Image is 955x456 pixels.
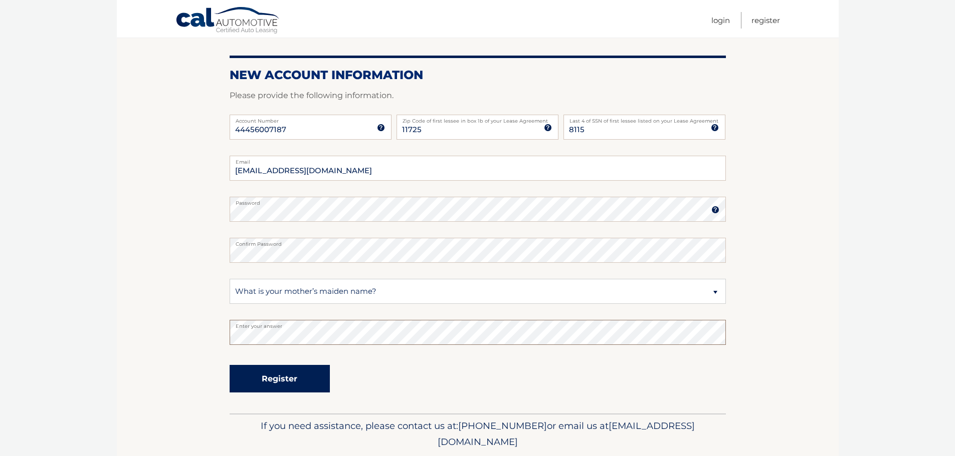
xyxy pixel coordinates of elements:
a: Register [751,12,780,29]
a: Login [711,12,730,29]
img: tooltip.svg [711,124,719,132]
input: SSN or EIN (last 4 digits only) [563,115,725,140]
img: tooltip.svg [544,124,552,132]
a: Cal Automotive [175,7,281,36]
span: [PHONE_NUMBER] [458,420,547,431]
p: Please provide the following information. [230,89,726,103]
label: Email [230,156,726,164]
label: Last 4 of SSN of first lessee listed on your Lease Agreement [563,115,725,123]
label: Zip Code of first lessee in box 1b of your Lease Agreement [397,115,558,123]
img: tooltip.svg [711,206,719,214]
p: If you need assistance, please contact us at: or email us at [236,418,719,450]
img: tooltip.svg [377,124,385,132]
input: Email [230,156,726,181]
input: Account Number [230,115,392,140]
span: [EMAIL_ADDRESS][DOMAIN_NAME] [438,420,695,447]
label: Confirm Password [230,238,726,246]
input: Zip Code [397,115,558,140]
label: Enter your answer [230,320,726,328]
h2: New Account Information [230,68,726,83]
button: Register [230,365,330,392]
label: Password [230,197,726,205]
label: Account Number [230,115,392,123]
